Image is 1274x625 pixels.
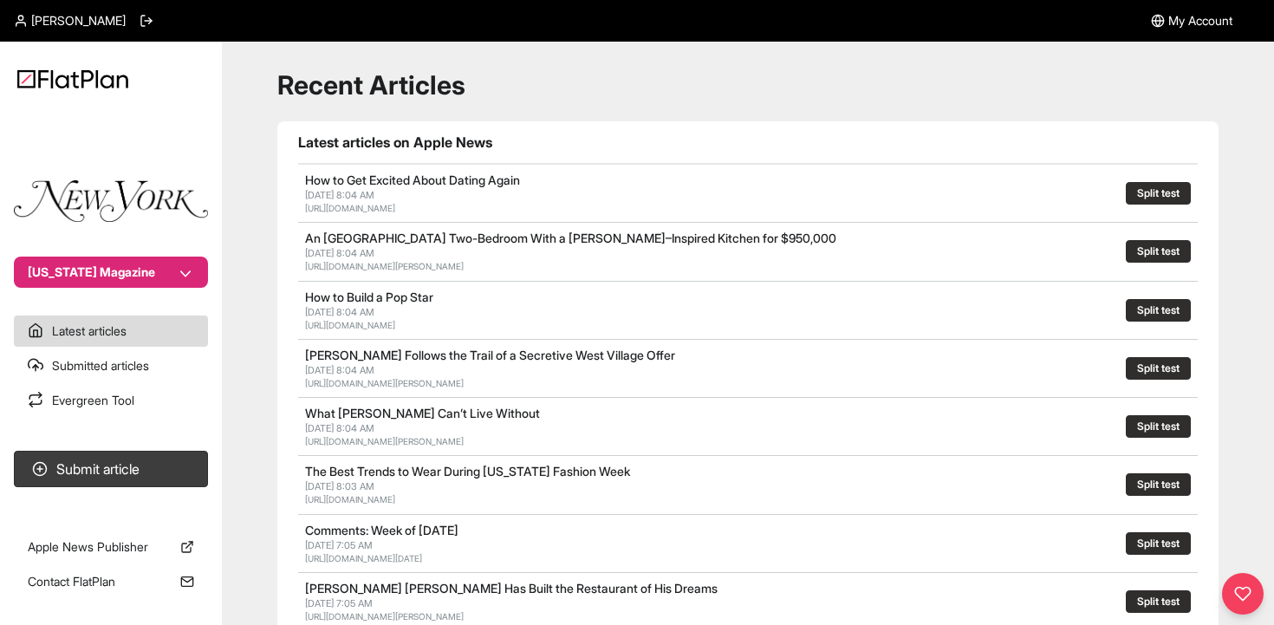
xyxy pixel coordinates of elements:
[1126,532,1191,555] button: Split test
[305,553,422,563] a: [URL][DOMAIN_NAME][DATE]
[305,406,540,420] a: What [PERSON_NAME] Can’t Live Without
[14,350,208,381] a: Submitted articles
[17,69,128,88] img: Logo
[14,531,208,563] a: Apple News Publisher
[305,597,373,609] span: [DATE] 7:05 AM
[1126,240,1191,263] button: Split test
[305,378,464,388] a: [URL][DOMAIN_NAME][PERSON_NAME]
[277,69,1219,101] h1: Recent Articles
[305,189,374,201] span: [DATE] 8:04 AM
[14,12,126,29] a: [PERSON_NAME]
[305,480,374,492] span: [DATE] 8:03 AM
[1126,590,1191,613] button: Split test
[305,231,836,245] a: An [GEOGRAPHIC_DATA] Two-Bedroom With a [PERSON_NAME]–Inspired Kitchen for $950,000
[305,581,718,596] a: [PERSON_NAME] [PERSON_NAME] Has Built the Restaurant of His Dreams
[14,257,208,288] button: [US_STATE] Magazine
[305,436,464,446] a: [URL][DOMAIN_NAME][PERSON_NAME]
[305,290,433,304] a: How to Build a Pop Star
[305,203,395,213] a: [URL][DOMAIN_NAME]
[305,247,374,259] span: [DATE] 8:04 AM
[1126,182,1191,205] button: Split test
[305,173,520,187] a: How to Get Excited About Dating Again
[1168,12,1232,29] span: My Account
[305,422,374,434] span: [DATE] 8:04 AM
[14,385,208,416] a: Evergreen Tool
[305,523,458,537] a: Comments: Week of [DATE]
[305,464,630,479] a: The Best Trends to Wear During [US_STATE] Fashion Week
[14,180,208,222] img: Publication Logo
[305,320,395,330] a: [URL][DOMAIN_NAME]
[305,539,373,551] span: [DATE] 7:05 AM
[1126,473,1191,496] button: Split test
[14,451,208,487] button: Submit article
[305,306,374,318] span: [DATE] 8:04 AM
[14,316,208,347] a: Latest articles
[31,12,126,29] span: [PERSON_NAME]
[305,494,395,505] a: [URL][DOMAIN_NAME]
[1126,357,1191,380] button: Split test
[305,348,675,362] a: [PERSON_NAME] Follows the Trail of a Secretive West Village Offer
[305,261,464,271] a: [URL][DOMAIN_NAME][PERSON_NAME]
[305,611,464,622] a: [URL][DOMAIN_NAME][PERSON_NAME]
[298,132,1198,153] h1: Latest articles on Apple News
[14,566,208,597] a: Contact FlatPlan
[305,364,374,376] span: [DATE] 8:04 AM
[1126,415,1191,438] button: Split test
[1126,299,1191,322] button: Split test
